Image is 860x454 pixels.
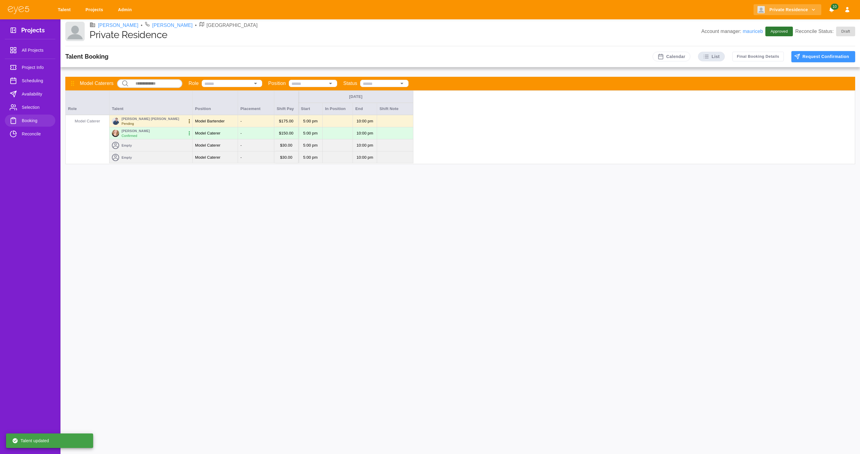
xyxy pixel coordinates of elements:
[66,91,109,115] div: Role
[5,61,55,73] a: Project Info
[352,154,378,161] p: 10:00 PM
[795,27,855,36] p: Reconcile Status:
[112,118,119,125] img: bd8c8fd0-9339-11f0-8c70-5b1f21247dd6
[195,22,197,29] li: •
[5,44,55,56] a: All Projects
[22,90,50,98] span: Availability
[754,4,821,15] button: Private Residence
[791,51,855,62] button: Request Confirmation
[98,22,138,29] a: [PERSON_NAME]
[188,80,199,87] p: Role
[193,91,238,115] div: Position
[5,115,55,127] a: Booking
[54,4,77,15] a: Talent
[122,128,150,133] p: [PERSON_NAME]
[5,75,55,87] a: Scheduling
[195,130,220,136] p: Model Caterer
[653,52,690,61] button: Calendar
[152,22,193,29] a: [PERSON_NAME]
[238,91,274,115] div: Placement
[112,130,119,137] img: 13965b60-f39d-11ee-9815-3f266e522641
[122,116,179,121] p: [PERSON_NAME] [PERSON_NAME]
[732,52,784,61] button: Final Booking Details
[743,29,763,34] a: mauriceb
[767,28,791,34] span: Approved
[298,103,323,115] div: Start
[352,117,378,125] p: 10:00 PM
[122,121,134,126] p: Pending
[5,128,55,140] a: Reconcile
[838,28,854,34] span: Draft
[82,4,109,15] a: Projects
[299,141,322,149] p: 5:00 PM
[5,101,55,113] a: Selection
[826,4,837,15] button: Notifications
[5,88,55,100] a: Availability
[280,154,292,161] p: $ 30.00
[240,130,242,136] p: -
[22,77,50,84] span: Scheduling
[7,5,30,14] img: eye5
[274,91,298,115] div: Shift Pay
[757,6,765,13] img: Client logo
[114,4,138,15] a: Admin
[251,79,260,88] button: Open
[377,103,413,115] div: Shift Note
[90,29,701,41] h1: Private Residence
[352,141,378,149] p: 10:00 PM
[240,142,242,148] p: -
[122,155,132,160] p: Empty
[12,435,49,446] div: Talent updated
[398,79,406,88] button: Open
[195,154,220,161] p: Model Caterer
[301,94,411,99] div: [DATE]
[343,80,357,87] p: Status
[22,64,50,71] span: Project Info
[268,80,286,87] p: Position
[831,4,838,10] span: 10
[122,143,132,148] p: Empty
[21,27,45,36] h3: Projects
[240,118,242,124] p: -
[22,117,50,124] span: Booking
[299,117,322,125] p: 5:00 PM
[65,22,85,41] img: Client logo
[698,52,725,61] button: List
[141,22,143,29] li: •
[195,118,225,124] p: Model Bartender
[352,129,378,137] p: 10:00 PM
[299,129,322,137] p: 5:00 PM
[22,104,50,111] span: Selection
[240,154,242,161] p: -
[22,47,50,54] span: All Projects
[65,53,109,60] h3: Talent Booking
[701,28,763,35] p: Account manager:
[280,142,292,148] p: $ 30.00
[326,79,335,88] button: Open
[323,103,353,115] div: In Position
[279,118,294,124] p: $ 175.00
[66,118,109,124] p: Model Caterer
[207,22,258,29] p: [GEOGRAPHIC_DATA]
[279,130,294,136] p: $ 150.00
[80,80,113,87] p: Model Caterers
[353,103,377,115] div: End
[109,91,193,115] div: Talent
[122,133,137,138] p: Confirmed
[299,154,322,161] p: 5:00 PM
[195,142,220,148] p: Model Caterer
[22,130,50,138] span: Reconcile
